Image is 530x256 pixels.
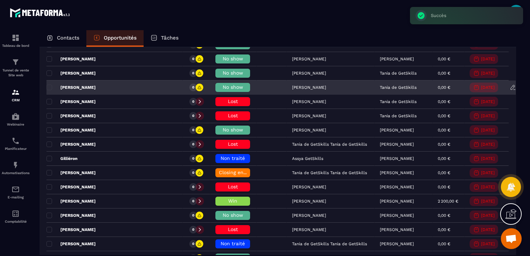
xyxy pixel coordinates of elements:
p: 0 [192,241,194,246]
span: Lost [228,141,238,147]
span: No show [223,56,243,61]
p: [PERSON_NAME] [46,99,96,104]
p: Tunnel de vente Site web [2,68,29,78]
span: Non traité [221,155,245,161]
p: 0,00 € [438,71,450,76]
p: [PERSON_NAME] [380,227,414,232]
img: formation [11,88,20,96]
span: Closing en cours [219,170,258,175]
a: emailemailE-mailing [2,180,29,204]
p: 0 [192,99,194,104]
p: 0 [192,227,194,232]
p: [DATE] [481,113,495,118]
a: Contacts [40,30,86,47]
p: [PERSON_NAME] [380,241,414,246]
p: [DATE] [481,213,495,218]
p: [DATE] [481,156,495,161]
span: Lost [228,184,238,189]
p: 0,00 € [438,142,450,147]
p: [PERSON_NAME] [380,213,414,218]
p: [PERSON_NAME] [380,199,414,204]
p: [PERSON_NAME] [46,85,96,90]
p: Tania de GetSkills [380,85,417,90]
p: 0,00 € [438,185,450,189]
img: automations [11,161,20,169]
p: 0 [192,156,194,161]
p: [PERSON_NAME] [380,156,414,161]
p: 0,00 € [438,241,450,246]
p: 0,00 € [438,170,450,175]
p: 0 [192,199,194,204]
a: automationsautomationsWebinaire [2,107,29,131]
p: 0 [192,142,194,147]
p: 0 [192,170,194,175]
span: No show [223,212,243,218]
p: [DATE] [481,142,495,147]
p: 0 [192,71,194,76]
img: email [11,185,20,194]
p: Opportunités [104,35,137,41]
a: accountantaccountantComptabilité [2,204,29,229]
p: [DATE] [481,199,495,204]
p: [PERSON_NAME] [46,184,96,190]
a: formationformationTableau de bord [2,28,29,53]
p: Tania de GetSkills [380,113,417,118]
p: [PERSON_NAME] [46,227,96,232]
p: [PERSON_NAME] [380,128,414,133]
p: [DATE] [481,99,495,104]
p: [DATE] [481,185,495,189]
span: Lost [228,99,238,104]
p: [PERSON_NAME] [46,241,96,247]
a: automationsautomationsAutomatisations [2,156,29,180]
p: 0 [192,57,194,61]
p: [PERSON_NAME] [46,142,96,147]
p: [PERSON_NAME] [46,56,96,62]
p: Automatisations [2,171,29,175]
p: [PERSON_NAME] [46,213,96,218]
p: 0,00 € [438,85,450,90]
span: No show [223,70,243,76]
p: [DATE] [481,128,495,133]
p: [DATE] [481,57,495,61]
p: Tableau de bord [2,44,29,48]
p: CRM [2,98,29,102]
img: logo [10,6,72,19]
p: Gilliéron [46,156,77,161]
span: No show [223,127,243,133]
p: [PERSON_NAME] [380,57,414,61]
div: Ouvrir le chat [501,228,522,249]
p: E-mailing [2,195,29,199]
p: 0,00 € [438,128,450,133]
p: 0,00 € [438,227,450,232]
p: Planificateur [2,147,29,151]
a: Opportunités [86,30,144,47]
p: [DATE] [481,85,495,90]
p: [PERSON_NAME] [46,70,96,76]
p: Webinaire [2,122,29,126]
p: 0,00 € [438,213,450,218]
p: [PERSON_NAME] [380,170,414,175]
p: Tania de GetSkills [380,71,417,76]
p: [PERSON_NAME] [380,185,414,189]
p: [PERSON_NAME] [380,142,414,147]
a: Tâches [144,30,186,47]
p: 0 [192,185,194,189]
p: 0,00 € [438,113,450,118]
p: 0,00 € [438,57,450,61]
a: formationformationCRM [2,83,29,107]
p: 2 200,00 € [438,199,458,204]
p: [DATE] [481,71,495,76]
p: [PERSON_NAME] [46,113,96,119]
a: schedulerschedulerPlanificateur [2,131,29,156]
span: Lost [228,113,238,118]
img: accountant [11,210,20,218]
p: [PERSON_NAME] [46,198,96,204]
p: Tania de GetSkills [380,99,417,104]
p: Comptabilité [2,220,29,223]
p: 0 [192,128,194,133]
p: Tâches [161,35,179,41]
span: Non traité [221,241,245,246]
img: automations [11,112,20,121]
img: formation [11,58,20,66]
p: 0 [192,85,194,90]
